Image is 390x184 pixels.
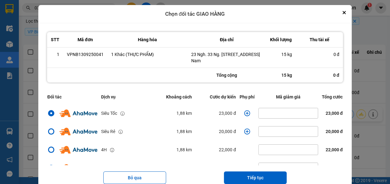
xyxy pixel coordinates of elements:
img: Ahamove [59,128,97,135]
td: 1,88 km [150,104,194,122]
td: 1,88 km [150,141,194,159]
button: Tiếp tục [224,171,287,184]
th: Đối tác [46,90,99,104]
div: Tổng cộng [187,68,266,82]
div: 1 [51,51,59,58]
div: Siêu Rẻ [101,128,115,135]
span: 20,000 đ [326,129,343,134]
td: 22,000 đ [194,141,238,159]
div: 0 đ [300,51,339,58]
th: Mã giảm giá [257,90,320,104]
th: Cước dự kiến [194,90,238,104]
div: Thu tài xế [300,36,339,43]
button: Close [340,9,348,16]
th: Khoảng cách [150,90,194,104]
button: Bỏ qua [103,171,166,184]
div: Hàng hóa [111,36,184,43]
div: Chọn đối tác GIAO HÀNG [38,5,352,23]
div: 15 kg [270,51,292,58]
div: STT [51,36,59,43]
div: VPNB1309250041 [67,51,104,58]
th: Dịch vụ [99,90,150,104]
div: Mã đơn [67,36,104,43]
div: Khối lượng [270,36,292,43]
img: Ahamove [59,164,97,172]
div: 15 kg [266,68,296,82]
span: 23,000 đ [326,111,343,116]
div: 4H [101,146,107,153]
th: Phụ phí [238,90,257,104]
td: 20,000 đ [194,122,238,141]
img: Ahamove [59,146,97,153]
div: 0 đ [296,68,343,82]
span: 22,000 đ [326,147,343,152]
div: Siêu Tốc [101,110,117,117]
div: 2H [101,164,107,171]
td: 23,000 đ [194,104,238,122]
div: 23 Ngh. 33 Ng. [STREET_ADDRESS] Nam [191,51,262,64]
td: 1,88 km [150,159,194,177]
div: Địa chỉ [191,36,262,43]
img: Ahamove [59,109,97,117]
td: 1,88 km [150,122,194,141]
td: 20,000 đ [194,159,238,177]
div: 1 Khác (THỰC PHẨM) [111,51,184,58]
th: Tổng cước [320,90,344,104]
